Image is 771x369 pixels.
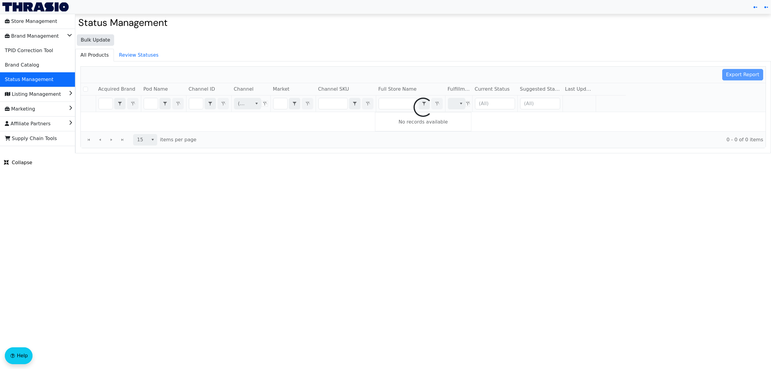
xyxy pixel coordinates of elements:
button: Help floatingactionbutton [5,347,33,364]
img: Thrasio Logo [2,2,69,11]
h2: Status Management [78,17,768,28]
span: Listing Management [5,89,61,99]
span: Affiliate Partners [5,119,51,129]
span: Collapse [4,159,32,166]
span: TPID Correction Tool [5,46,53,55]
button: Bulk Update [77,34,114,46]
span: Supply Chain Tools [5,134,57,143]
span: Bulk Update [81,36,110,44]
span: Help [17,352,28,359]
span: Status Management [5,75,53,84]
span: Brand Management [5,31,59,41]
span: All Products [76,49,114,61]
span: Brand Catalog [5,60,39,70]
span: Marketing [5,104,35,114]
span: Review Statuses [114,49,163,61]
span: Store Management [5,17,57,26]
